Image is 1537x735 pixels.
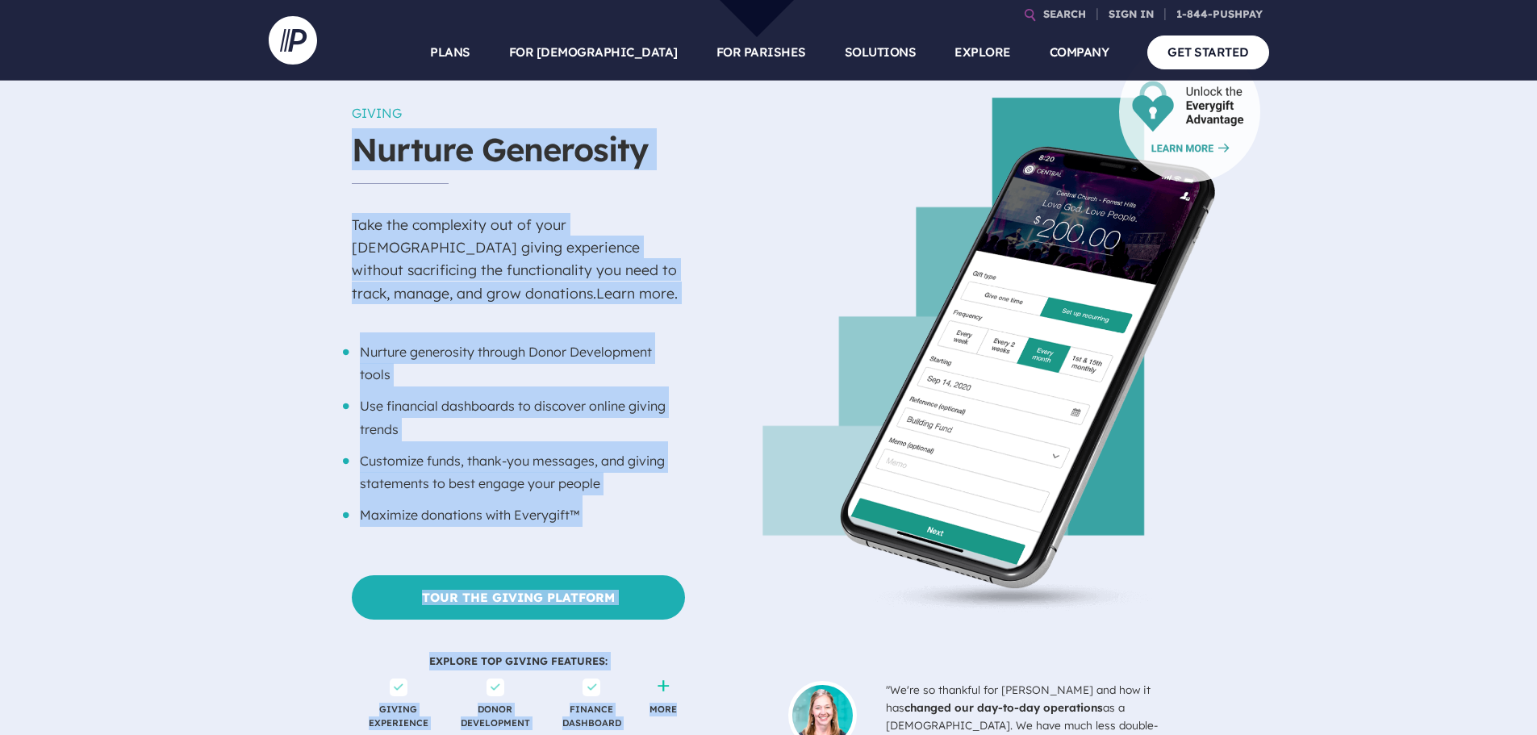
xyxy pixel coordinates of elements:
[716,24,806,81] a: FOR PARISHES
[352,332,685,386] li: Nurture generosity through Donor Development tools
[352,197,685,332] p: Take the complexity out of your [DEMOGRAPHIC_DATA] giving experience without sacrificing the func...
[352,98,685,128] h6: GIVING
[352,386,685,441] li: Use financial dashboards to discover online giving trends
[1147,35,1269,69] a: GET STARTED
[430,24,470,81] a: PLANS
[352,620,685,679] span: EXPLORE TOP GIVING FEATURES:
[596,284,678,302] a: Learn more.
[352,495,685,527] li: Maximize donations with Everygift™
[352,575,685,620] a: Tour the Giving Platform
[904,700,1103,714] b: changed our day-to-day operations
[954,24,1011,81] a: EXPLORE
[1050,24,1109,81] a: COMPANY
[845,24,917,81] a: SOLUTIONS
[352,441,685,495] li: Customize funds, thank-you messages, and giving statements to best engage your people
[352,128,685,183] h3: Nurture Generosity
[509,24,678,81] a: FOR [DEMOGRAPHIC_DATA]
[649,703,677,716] a: MORE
